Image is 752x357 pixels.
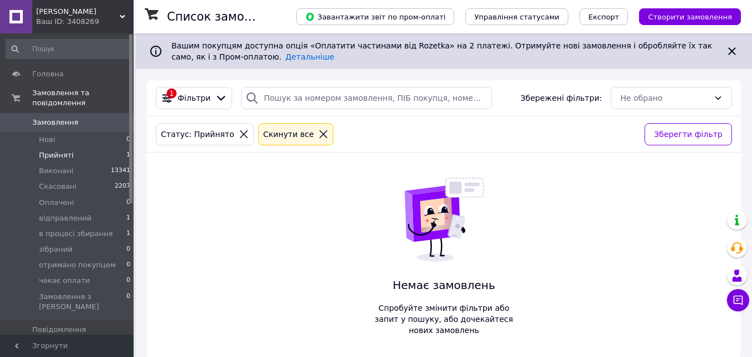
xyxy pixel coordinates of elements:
[39,166,73,176] span: Виконані
[6,39,131,59] input: Пошук
[159,128,237,140] div: Статус: Прийнято
[286,52,335,61] a: Детальніше
[579,8,628,25] button: Експорт
[126,229,130,239] span: 1
[171,41,712,61] span: Вашим покупцям доступна опція «Оплатити частинами від Rozetka» на 2 платежі. Отримуйте нові замов...
[645,123,732,145] button: Зберегти фільтр
[39,276,90,286] span: чекає оплати
[520,92,602,104] span: Збережені фільтри:
[241,87,492,109] input: Пошук за номером замовлення, ПІБ покупця, номером телефону, Email, номером накладної
[620,92,709,104] div: Не обрано
[39,292,126,312] span: Замовлення з [PERSON_NAME]
[727,289,749,311] button: Чат з покупцем
[588,13,620,21] span: Експорт
[39,260,116,270] span: отримано покупцем
[167,10,280,23] h1: Список замовлень
[126,244,130,255] span: 0
[39,198,74,208] span: Оплачені
[36,7,120,17] span: ФОП Беркович
[126,292,130,312] span: 0
[261,128,316,140] div: Cкинути все
[39,150,73,160] span: Прийняті
[126,150,130,160] span: 1
[654,128,722,140] span: Зберегти фільтр
[126,198,130,208] span: 0
[36,17,134,27] div: Ваш ID: 3408269
[371,277,518,294] span: Немає замовлень
[178,92,210,104] span: Фільтри
[371,302,518,336] span: Спробуйте змінити фільтри або запит у пошуку, або дочекайтеся нових замовлень
[32,118,78,128] span: Замовлення
[111,166,130,176] span: 13341
[39,135,55,145] span: Нові
[126,276,130,286] span: 0
[126,260,130,270] span: 0
[32,69,63,79] span: Головна
[32,325,86,335] span: Повідомлення
[474,13,559,21] span: Управління статусами
[39,244,72,255] span: зібраний
[628,12,741,21] a: Створити замовлення
[39,182,77,192] span: Скасовані
[115,182,130,192] span: 2207
[639,8,741,25] button: Створити замовлення
[39,229,113,239] span: в процесі збирання
[305,12,445,22] span: Завантажити звіт по пром-оплаті
[39,213,91,223] span: відправлений
[126,135,130,145] span: 0
[648,13,732,21] span: Створити замовлення
[32,88,134,108] span: Замовлення та повідомлення
[296,8,454,25] button: Завантажити звіт по пром-оплаті
[465,8,568,25] button: Управління статусами
[126,213,130,223] span: 1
